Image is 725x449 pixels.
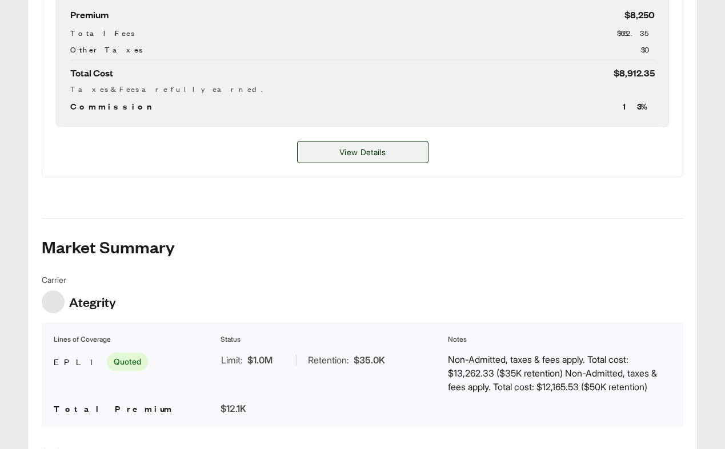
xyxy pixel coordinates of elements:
span: Carrier [42,274,116,286]
span: Limit: [221,353,243,367]
span: Total Fees [70,27,134,39]
span: Ategrity [69,293,116,310]
div: Taxes & Fees are fully earned. [70,83,655,95]
span: 13 % [623,99,655,113]
span: Other Taxes [70,43,142,55]
button: View Details [297,141,428,163]
th: Lines of Coverage [53,334,218,345]
span: Quoted [107,353,148,371]
span: $0 [641,43,655,55]
th: Notes [447,334,672,345]
span: $35.0K [354,353,385,367]
span: Total Cost [70,65,113,80]
span: $12.1K [221,403,246,414]
span: Premium [70,7,109,22]
span: $662.35 [617,27,655,39]
span: $1.0M [247,353,273,367]
span: $8,912.35 [614,65,655,80]
span: $8,250 [624,7,655,22]
a: Revised Falcon Pricing details [297,141,428,163]
span: EPLI [54,355,102,369]
th: Status [220,334,444,345]
span: Total Premium [54,402,174,414]
span: Commission [70,99,157,113]
h2: Market Summary [42,237,683,256]
span: Retention: [308,353,349,367]
span: | [295,354,298,366]
span: View Details [339,146,386,158]
p: Non-Admitted, taxes & fees apply. Total cost: $13,262.33 ($35K retention) Non-Admitted, taxes & f... [448,353,671,394]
